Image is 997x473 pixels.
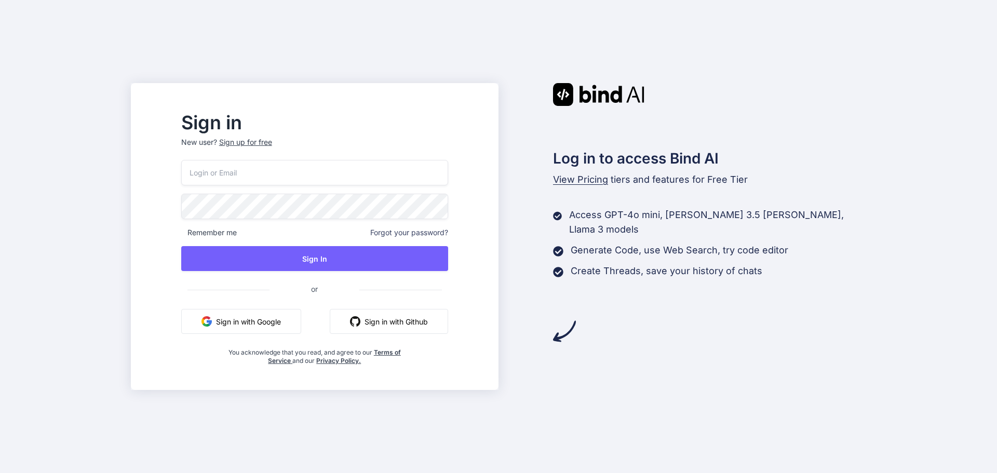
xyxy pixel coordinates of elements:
div: You acknowledge that you read, and agree to our and our [225,342,403,365]
span: Remember me [181,227,237,238]
span: View Pricing [553,174,608,185]
p: New user? [181,137,448,160]
span: Forgot your password? [370,227,448,238]
p: tiers and features for Free Tier [553,172,867,187]
button: Sign In [181,246,448,271]
h2: Log in to access Bind AI [553,147,867,169]
div: Sign up for free [219,137,272,147]
input: Login or Email [181,160,448,185]
h2: Sign in [181,114,448,131]
a: Terms of Service [268,348,401,364]
p: Create Threads, save your history of chats [571,264,762,278]
img: github [350,316,360,327]
img: Bind AI logo [553,83,644,106]
button: Sign in with Github [330,309,448,334]
p: Access GPT-4o mini, [PERSON_NAME] 3.5 [PERSON_NAME], Llama 3 models [569,208,866,237]
img: arrow [553,320,576,343]
button: Sign in with Google [181,309,301,334]
a: Privacy Policy. [316,357,361,364]
p: Generate Code, use Web Search, try code editor [571,243,788,258]
img: google [201,316,212,327]
span: or [270,276,359,302]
